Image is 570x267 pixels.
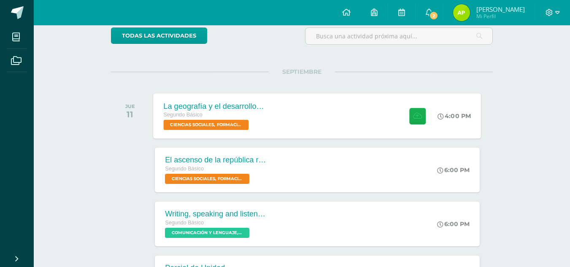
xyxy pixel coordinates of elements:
[165,210,266,218] div: Writing, speaking and listening.
[165,156,266,165] div: El ascenso de la república romana
[269,68,335,76] span: SEPTIEMBRE
[305,28,492,44] input: Busca una actividad próxima aquí...
[164,112,203,118] span: Segundo Básico
[476,13,525,20] span: Mi Perfil
[165,174,249,184] span: CIENCIAS SOCIALES, FORMACIÓN CIUDADANA E INTERCULTURALIDAD 'Sección C'
[111,27,207,44] a: todas las Actividades
[437,220,470,228] div: 6:00 PM
[165,220,204,226] span: Segundo Básico
[438,112,471,120] div: 4:00 PM
[429,11,438,20] span: 2
[165,228,249,238] span: COMUNICACIÓN Y LENGUAJE, IDIOMA EXTRANJERO 'Sección C'
[125,103,135,109] div: JUE
[437,166,470,174] div: 6:00 PM
[453,4,470,21] img: 32b3466d515b6a6dcbe4e7cef071559c.png
[165,166,204,172] span: Segundo Básico
[125,109,135,119] div: 11
[164,120,249,130] span: CIENCIAS SOCIALES, FORMACIÓN CIUDADANA E INTERCULTURALIDAD 'Sección C'
[164,102,266,111] div: La geografía y el desarrollo inicial de [GEOGRAPHIC_DATA]
[476,5,525,13] span: [PERSON_NAME]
